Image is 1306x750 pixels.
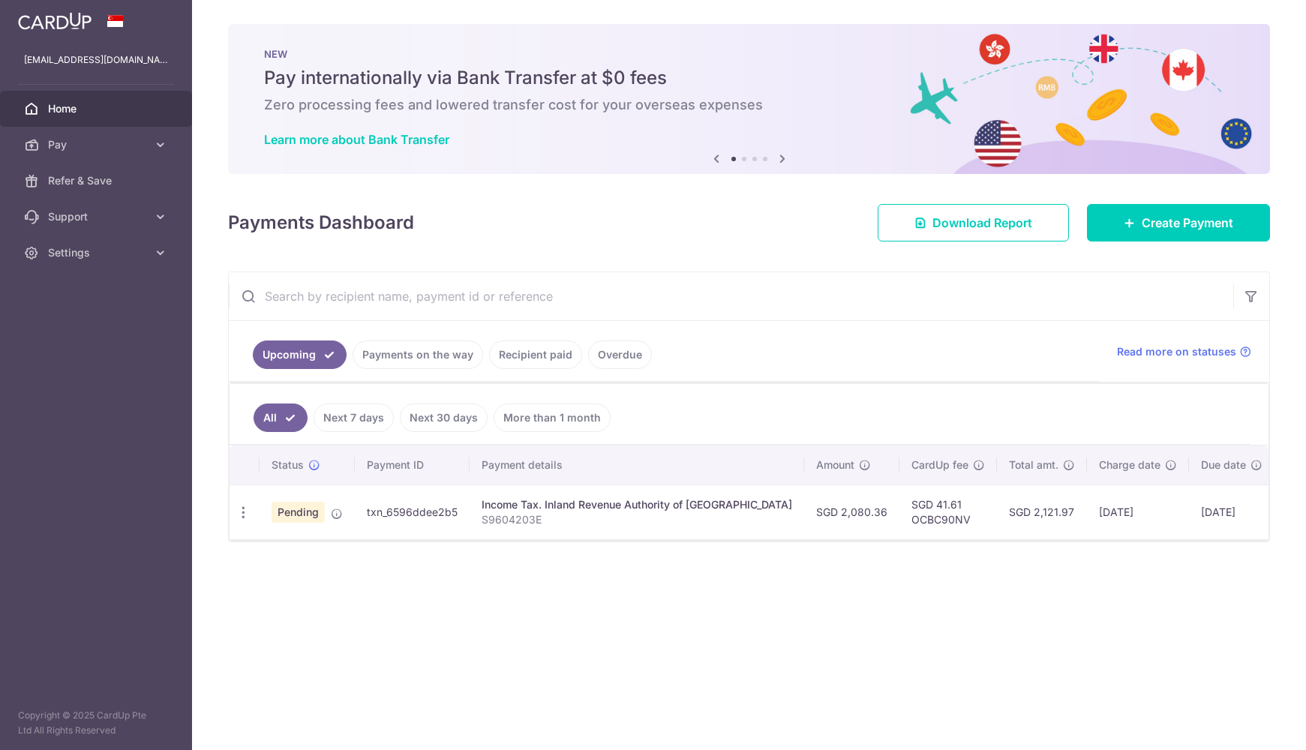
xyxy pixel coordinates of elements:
p: S9604203E [482,512,792,527]
span: Total amt. [1009,457,1058,472]
img: CardUp [18,12,92,30]
h4: Payments Dashboard [228,209,414,236]
a: Learn more about Bank Transfer [264,132,449,147]
a: All [254,403,308,432]
td: [DATE] [1087,484,1189,539]
td: SGD 2,080.36 [804,484,899,539]
a: Overdue [588,340,652,369]
span: Download Report [932,214,1032,232]
span: Support [48,209,147,224]
td: [DATE] [1189,484,1274,539]
span: Amount [816,457,854,472]
p: NEW [264,48,1234,60]
h6: Zero processing fees and lowered transfer cost for your overseas expenses [264,96,1234,114]
h5: Pay internationally via Bank Transfer at $0 fees [264,66,1234,90]
span: Create Payment [1142,214,1233,232]
td: txn_6596ddee2b5 [355,484,470,539]
a: Create Payment [1087,204,1270,241]
a: Next 7 days [314,403,394,432]
span: Settings [48,245,147,260]
a: Download Report [878,204,1069,241]
a: Recipient paid [489,340,582,369]
span: Pending [272,502,325,523]
p: [EMAIL_ADDRESS][DOMAIN_NAME] [24,52,168,67]
a: Payments on the way [353,340,483,369]
span: Pay [48,137,147,152]
td: SGD 2,121.97 [997,484,1087,539]
input: Search by recipient name, payment id or reference [229,272,1233,320]
a: More than 1 month [494,403,611,432]
span: Due date [1201,457,1246,472]
span: Read more on statuses [1117,344,1236,359]
span: Home [48,101,147,116]
th: Payment ID [355,445,470,484]
span: CardUp fee [911,457,968,472]
th: Payment details [470,445,804,484]
a: Next 30 days [400,403,488,432]
span: Refer & Save [48,173,147,188]
img: Bank transfer banner [228,24,1270,174]
a: Read more on statuses [1117,344,1251,359]
span: Charge date [1099,457,1160,472]
div: Income Tax. Inland Revenue Authority of [GEOGRAPHIC_DATA] [482,497,792,512]
td: SGD 41.61 OCBC90NV [899,484,997,539]
a: Upcoming [253,340,347,369]
span: Status [272,457,304,472]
